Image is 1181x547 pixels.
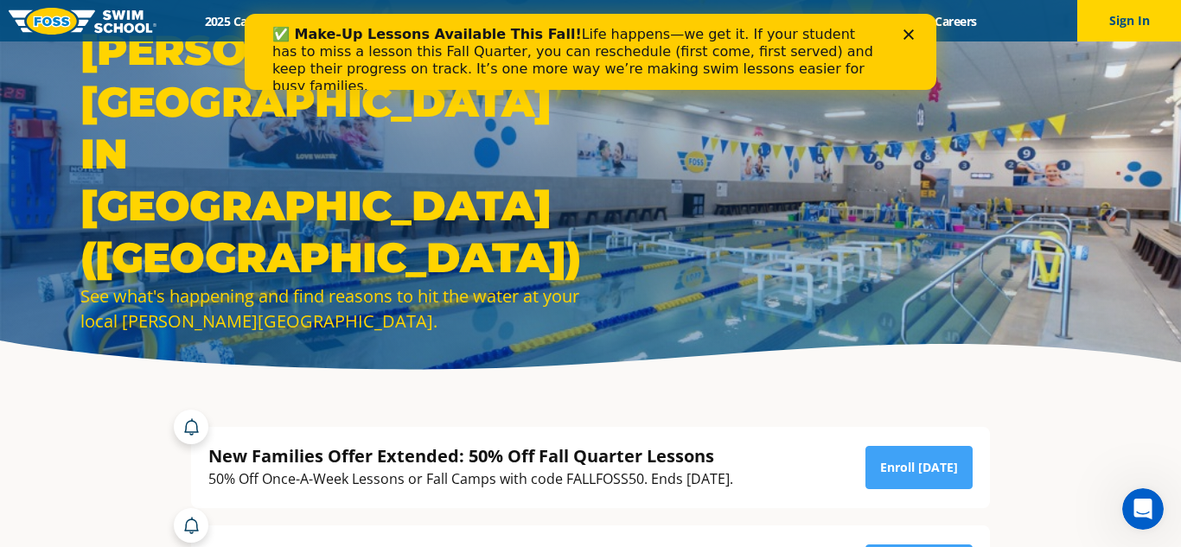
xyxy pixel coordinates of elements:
[370,13,521,29] a: Swim Path® Program
[28,12,636,81] div: Life happens—we get it. If your student has to miss a lesson this Fall Quarter, you can reschedul...
[208,467,733,491] div: 50% Off Once-A-Week Lessons or Fall Camps with code FALLFOSS50. Ends [DATE].
[297,13,370,29] a: Schools
[920,13,992,29] a: Careers
[80,283,582,334] div: See what's happening and find reasons to hit the water at your local [PERSON_NAME][GEOGRAPHIC_DATA].
[865,13,920,29] a: Blog
[189,13,297,29] a: 2025 Calendar
[865,446,973,489] a: Enroll [DATE]
[682,13,865,29] a: Swim Like [PERSON_NAME]
[9,8,156,35] img: FOSS Swim School Logo
[208,444,733,467] div: New Families Offer Extended: 50% Off Fall Quarter Lessons
[522,13,683,29] a: About [PERSON_NAME]
[1122,488,1164,530] iframe: Intercom live chat
[80,24,582,283] h1: [PERSON_NAME][GEOGRAPHIC_DATA] in [GEOGRAPHIC_DATA] ([GEOGRAPHIC_DATA])
[245,14,936,90] iframe: Intercom live chat banner
[28,12,337,29] b: ✅ Make-Up Lessons Available This Fall!
[659,16,676,26] div: Close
